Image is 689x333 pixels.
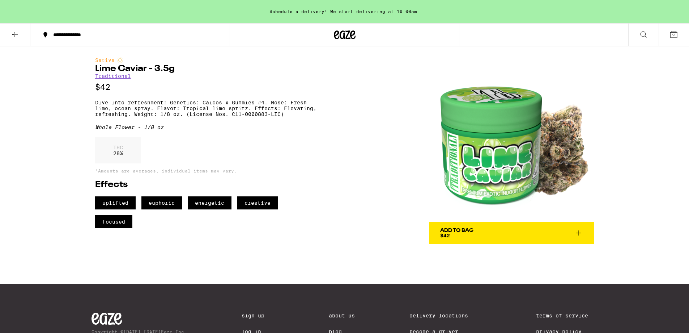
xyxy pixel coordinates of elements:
[409,313,481,319] a: Delivery Locations
[536,313,598,319] a: Terms of Service
[95,100,320,117] p: Dive into refreshment! Genetics: Caicos x Gummies #4. Nose: Fresh lime, ocean spray. Flavor: Trop...
[95,73,131,79] a: Traditional
[95,124,320,130] div: Whole Flower - 1/8 oz
[440,228,473,233] div: Add To Bag
[95,196,136,209] span: uplifted
[95,215,132,228] span: focused
[188,196,231,209] span: energetic
[242,313,274,319] a: Sign Up
[141,196,182,209] span: euphoric
[237,196,278,209] span: creative
[95,137,141,163] div: 28 %
[95,168,320,173] p: *Amounts are averages, individual items may vary.
[113,145,123,150] p: THC
[95,83,320,92] p: $42
[95,57,320,63] div: Sativa
[429,222,594,244] button: Add To Bag$42
[117,57,123,63] img: sativaColor.svg
[329,313,355,319] a: About Us
[440,233,450,238] span: $42
[95,180,320,189] h2: Effects
[429,57,594,222] img: Traditional - Lime Caviar - 3.5g
[95,64,320,73] h1: Lime Caviar - 3.5g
